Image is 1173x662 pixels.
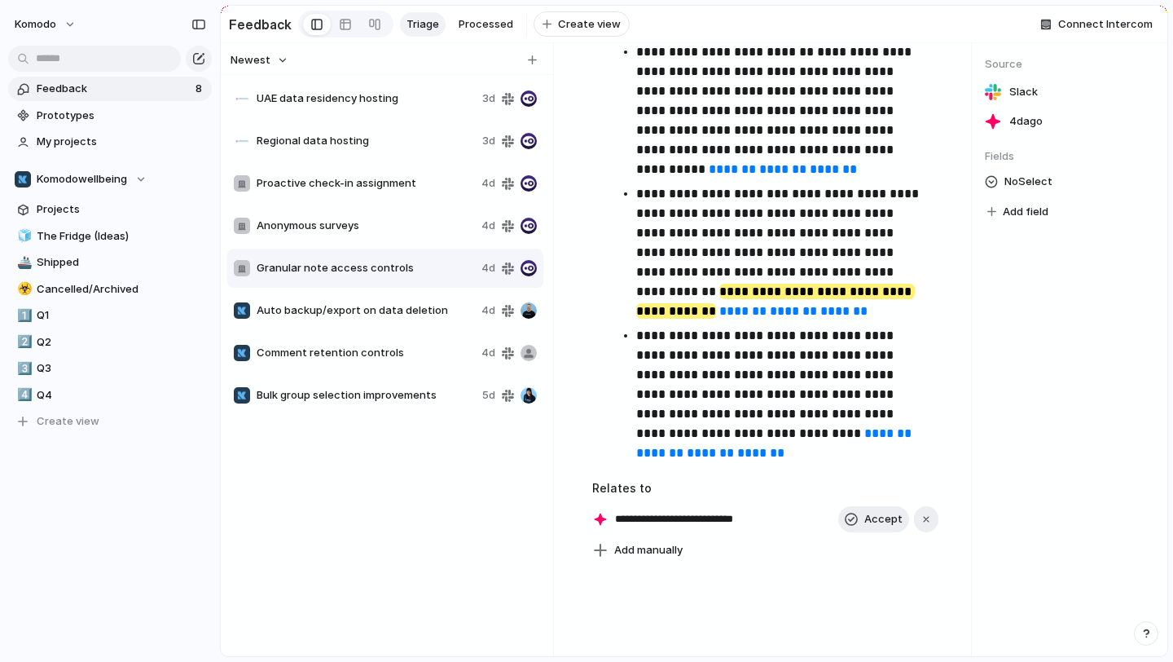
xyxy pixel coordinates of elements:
button: 1️⃣ [15,307,31,324]
a: 🚢Shipped [8,250,212,275]
span: 3d [482,90,495,107]
a: Triage [400,12,446,37]
span: 4d [481,345,495,361]
span: Create view [37,413,99,430]
button: Accept [838,506,909,532]
span: Q2 [37,334,206,351]
span: Cancelled/Archived [37,281,206,298]
button: 🧊 [15,228,31,245]
div: ☣️ [17,280,29,298]
span: 4d [481,260,495,276]
span: Processed [459,16,513,33]
span: Prototypes [37,108,206,124]
button: 🚢 [15,254,31,271]
button: 4️⃣ [15,387,31,404]
a: 4️⃣Q4 [8,383,212,408]
button: ☣️ [15,281,31,298]
span: 4d ago [1009,113,1043,130]
div: 4️⃣ [17,386,29,404]
button: Komodo [7,11,85,38]
span: Bulk group selection improvements [257,387,476,404]
span: Proactive check-in assignment [257,175,475,192]
h2: Feedback [229,15,292,34]
a: 1️⃣Q1 [8,303,212,328]
div: 🚢 [17,254,29,272]
a: Feedback8 [8,77,212,101]
span: The Fridge (Ideas) [37,228,206,245]
span: Newest [231,52,270,68]
span: Connect Intercom [1058,16,1153,33]
span: 3d [482,133,495,149]
a: ☣️Cancelled/Archived [8,277,212,302]
span: No Select [1004,172,1052,192]
button: Connect Intercom [1034,12,1159,37]
button: Add manually [586,539,689,562]
button: Newest [228,50,291,71]
span: Feedback [37,81,191,97]
span: Komodo [15,16,56,33]
span: Q1 [37,307,206,324]
button: Komodowellbeing [8,167,212,192]
div: 2️⃣ [17,333,29,351]
span: Projects [37,201,206,218]
span: Q4 [37,387,206,404]
a: My projects [8,130,212,154]
span: Slack [1009,84,1038,100]
span: 4d [481,175,495,192]
div: 🧊 [17,227,29,245]
span: Add field [1003,204,1048,220]
a: Slack [985,81,1154,104]
span: My projects [37,134,206,150]
span: Regional data hosting [257,133,476,149]
button: 3️⃣ [15,360,31,377]
a: 3️⃣Q3 [8,356,212,381]
button: Add field [985,201,1051,223]
span: Accept [864,511,903,527]
span: Source [985,56,1154,73]
span: Granular note access controls [257,260,475,276]
button: 2️⃣ [15,334,31,351]
span: Q3 [37,360,206,377]
a: Processed [452,12,520,37]
span: 4d [481,302,495,319]
a: Projects [8,197,212,222]
span: 5d [482,387,495,404]
span: Triage [406,16,439,33]
span: Anonymous surveys [257,218,475,234]
div: 1️⃣ [17,307,29,325]
button: Create view [8,409,212,434]
span: Shipped [37,254,206,271]
a: Prototypes [8,104,212,128]
button: Create view [534,11,630,38]
a: 2️⃣Q2 [8,330,212,355]
span: Comment retention controls [257,345,475,361]
span: Create view [558,16,621,33]
span: Add manually [614,542,683,558]
span: 4d [481,218,495,234]
span: UAE data residency hosting [257,90,476,107]
h3: Relates to [592,479,938,496]
span: Auto backup/export on data deletion [257,302,475,319]
div: 3️⃣ [17,360,29,378]
span: 8 [195,81,205,97]
span: Fields [985,148,1154,165]
span: Komodowellbeing [37,171,127,188]
a: 🧊The Fridge (Ideas) [8,224,212,249]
